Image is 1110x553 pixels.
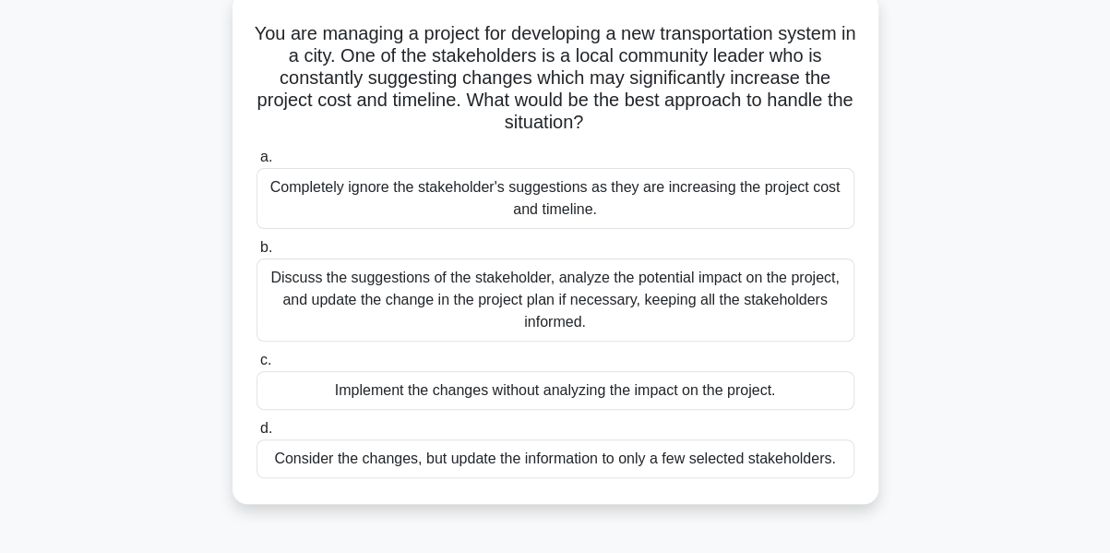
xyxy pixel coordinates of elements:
[260,420,272,436] span: d.
[260,239,272,255] span: b.
[257,168,854,229] div: Completely ignore the stakeholder's suggestions as they are increasing the project cost and timel...
[257,371,854,410] div: Implement the changes without analyzing the impact on the project.
[260,352,271,367] span: c.
[257,258,854,342] div: Discuss the suggestions of the stakeholder, analyze the potential impact on the project, and upda...
[260,149,272,164] span: a.
[257,439,854,478] div: Consider the changes, but update the information to only a few selected stakeholders.
[255,22,856,135] h5: You are managing a project for developing a new transportation system in a city. One of the stake...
